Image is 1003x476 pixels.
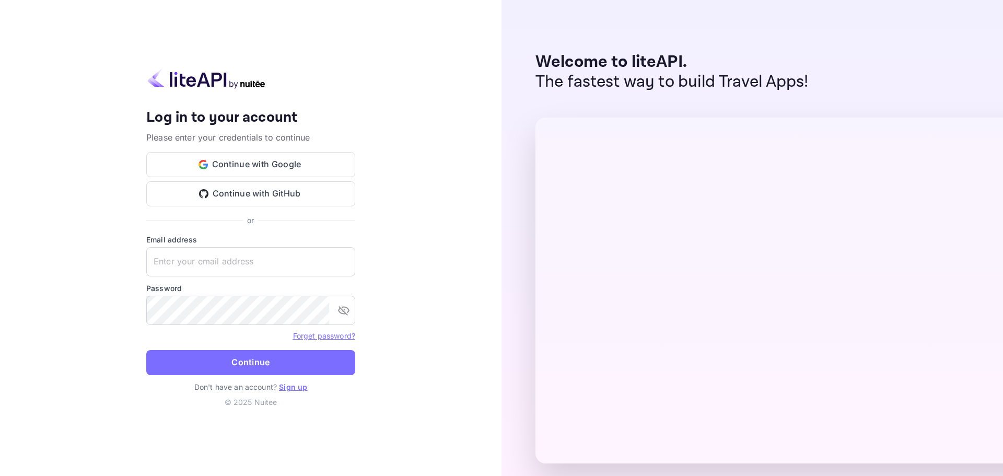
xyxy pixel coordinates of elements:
p: Don't have an account? [146,381,355,392]
label: Email address [146,234,355,245]
p: © 2025 Nuitee [146,397,355,408]
h4: Log in to your account [146,109,355,127]
p: Please enter your credentials to continue [146,131,355,144]
button: toggle password visibility [333,300,354,321]
a: Forget password? [293,330,355,341]
button: Continue [146,350,355,375]
p: or [247,215,254,226]
input: Enter your email address [146,247,355,276]
img: liteapi [146,68,266,89]
button: Continue with Google [146,152,355,177]
a: Sign up [279,382,307,391]
p: The fastest way to build Travel Apps! [535,72,809,92]
p: Welcome to liteAPI. [535,52,809,72]
a: Forget password? [293,331,355,340]
label: Password [146,283,355,294]
button: Continue with GitHub [146,181,355,206]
